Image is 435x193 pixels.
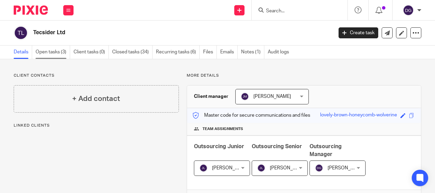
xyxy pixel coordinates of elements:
[403,5,414,16] img: svg%3E
[220,46,238,59] a: Emails
[187,73,421,78] p: More details
[315,164,323,172] img: svg%3E
[14,73,179,78] p: Client contacts
[36,46,70,59] a: Open tasks (3)
[270,166,307,170] span: [PERSON_NAME]
[268,46,292,59] a: Audit logs
[14,26,28,40] img: svg%3E
[328,166,365,170] span: [PERSON_NAME]
[14,123,179,128] p: Linked clients
[257,164,265,172] img: svg%3E
[72,93,120,104] h4: + Add contact
[320,112,397,119] div: lovely-brown-honeycomb-wolverine
[14,46,32,59] a: Details
[156,46,200,59] a: Recurring tasks (6)
[241,46,264,59] a: Notes (1)
[253,94,291,99] span: [PERSON_NAME]
[202,126,243,132] span: Team assignments
[194,144,244,149] span: Outsourcing Junior
[265,8,327,14] input: Search
[212,166,250,170] span: [PERSON_NAME]
[192,112,310,119] p: Master code for secure communications and files
[199,164,208,172] img: svg%3E
[309,144,342,157] span: Outsourcing Manager
[14,5,48,15] img: Pixie
[74,46,109,59] a: Client tasks (0)
[241,92,249,101] img: svg%3E
[252,144,302,149] span: Outsourcing Senior
[339,27,378,38] a: Create task
[112,46,153,59] a: Closed tasks (34)
[203,46,217,59] a: Files
[33,29,269,36] h2: Tecsider Ltd
[194,93,228,100] h3: Client manager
